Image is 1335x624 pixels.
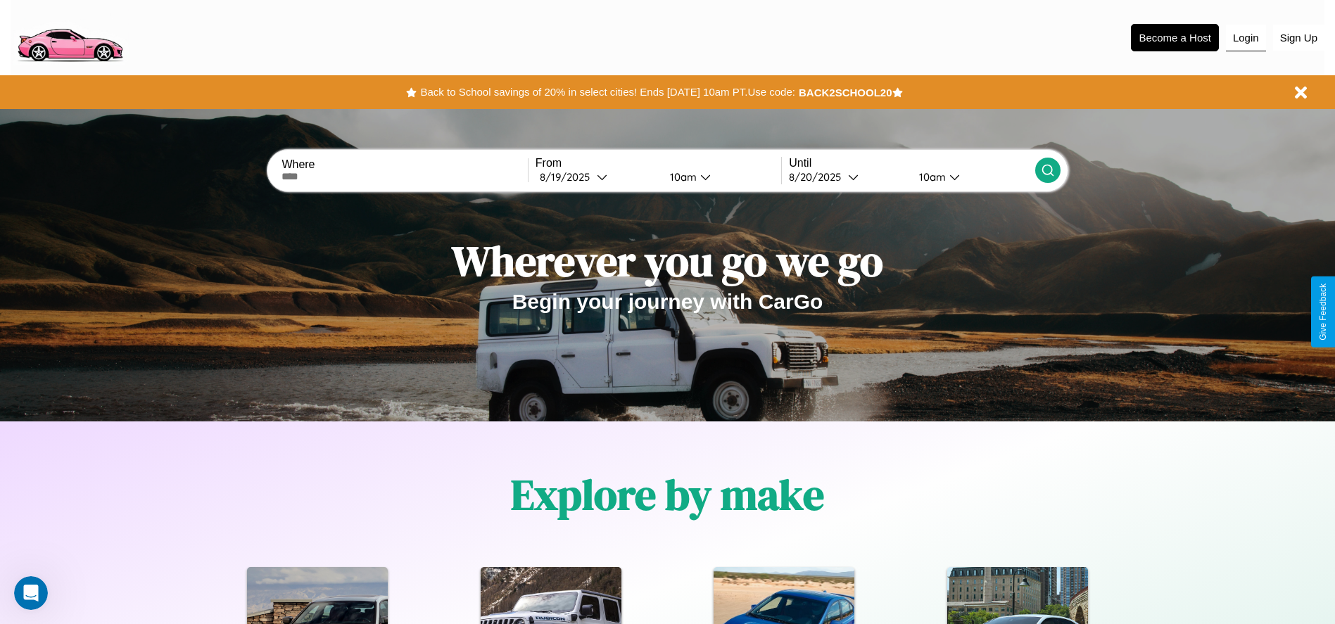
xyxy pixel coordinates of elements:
button: 10am [659,170,782,184]
iframe: Intercom live chat [14,576,48,610]
label: Until [789,157,1035,170]
img: logo [11,7,129,65]
button: 10am [908,170,1035,184]
div: 8 / 20 / 2025 [789,170,848,184]
div: 8 / 19 / 2025 [540,170,597,184]
button: Become a Host [1131,24,1219,51]
button: Back to School savings of 20% in select cities! Ends [DATE] 10am PT.Use code: [417,82,798,102]
div: Give Feedback [1318,284,1328,340]
button: 8/19/2025 [536,170,659,184]
b: BACK2SCHOOL20 [799,87,892,98]
button: Login [1226,25,1266,51]
h1: Explore by make [511,466,824,523]
div: 10am [912,170,949,184]
label: Where [281,158,527,171]
div: 10am [663,170,700,184]
button: Sign Up [1273,25,1324,51]
label: From [536,157,781,170]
